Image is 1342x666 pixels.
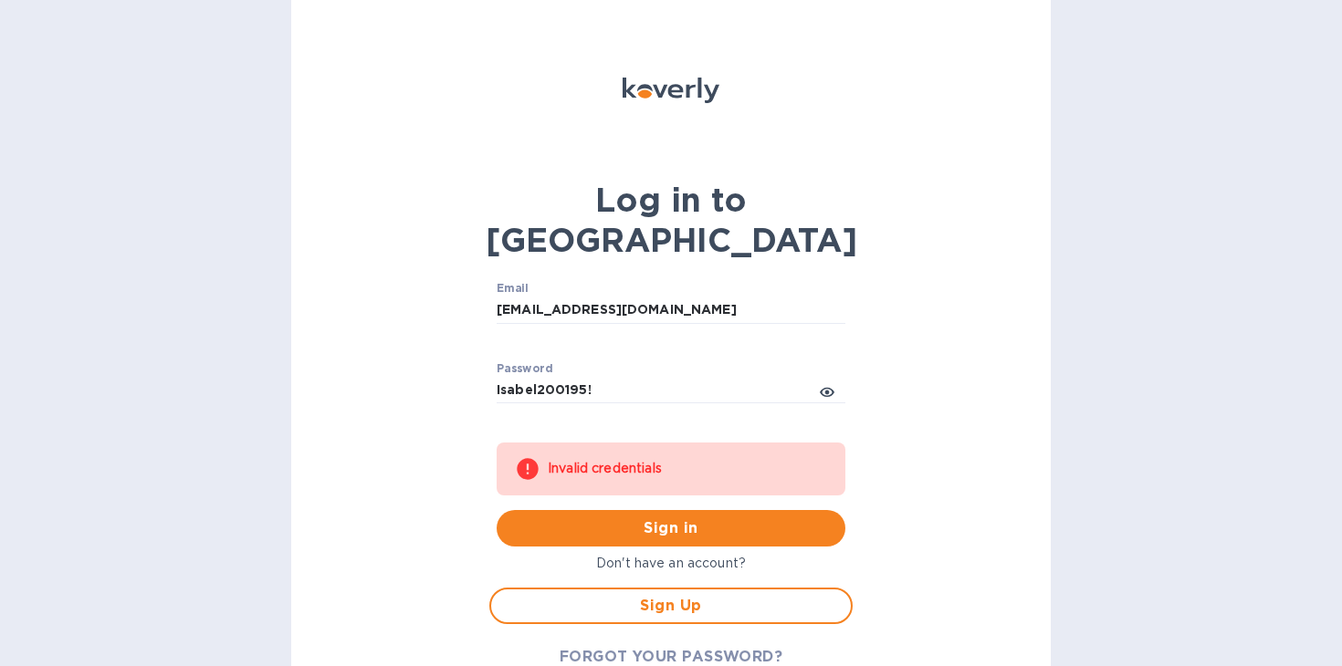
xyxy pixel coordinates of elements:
[809,372,845,409] button: toggle password visibility
[486,180,857,260] b: Log in to [GEOGRAPHIC_DATA]
[497,363,552,374] label: Password
[511,517,831,539] span: Sign in
[497,377,802,404] input: Password
[497,284,529,295] label: Email
[489,588,853,624] button: Sign Up
[497,510,845,546] button: Sign in
[506,595,836,617] span: Sign Up
[623,78,719,103] img: Koverly
[548,453,827,485] div: Invalid credentials
[489,554,853,573] p: Don't have an account?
